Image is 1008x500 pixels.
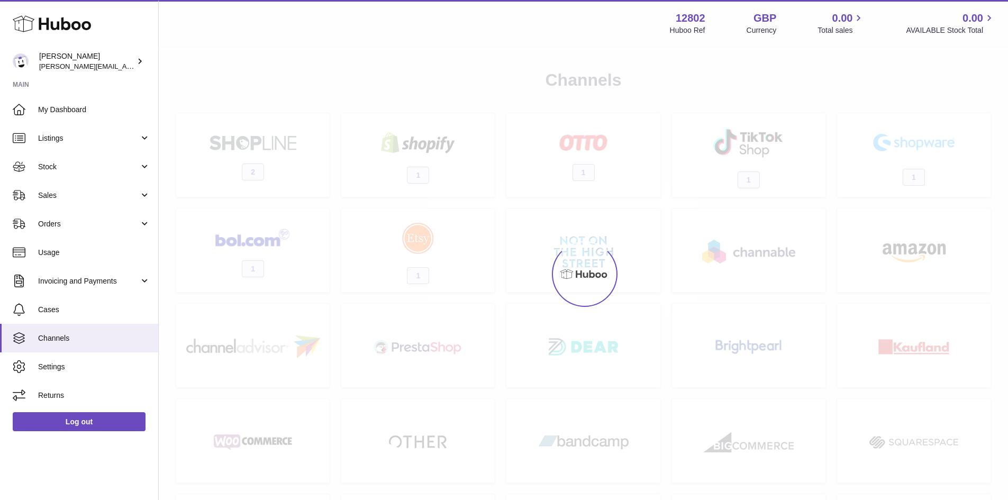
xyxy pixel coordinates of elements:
[38,162,139,172] span: Stock
[906,25,995,35] span: AVAILABLE Stock Total
[38,305,150,315] span: Cases
[670,25,705,35] div: Huboo Ref
[818,11,865,35] a: 0.00 Total sales
[13,412,146,431] a: Log out
[38,333,150,343] span: Channels
[38,248,150,258] span: Usage
[38,276,139,286] span: Invoicing and Payments
[38,190,139,201] span: Sales
[38,390,150,401] span: Returns
[753,11,776,25] strong: GBP
[13,53,29,69] img: jason.devine@huboo.com
[38,105,150,115] span: My Dashboard
[747,25,777,35] div: Currency
[38,362,150,372] span: Settings
[832,11,853,25] span: 0.00
[38,219,139,229] span: Orders
[906,11,995,35] a: 0.00 AVAILABLE Stock Total
[676,11,705,25] strong: 12802
[39,62,269,70] span: [PERSON_NAME][EMAIL_ADDRESS][PERSON_NAME][DOMAIN_NAME]
[818,25,865,35] span: Total sales
[38,133,139,143] span: Listings
[39,51,134,71] div: [PERSON_NAME]
[962,11,983,25] span: 0.00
